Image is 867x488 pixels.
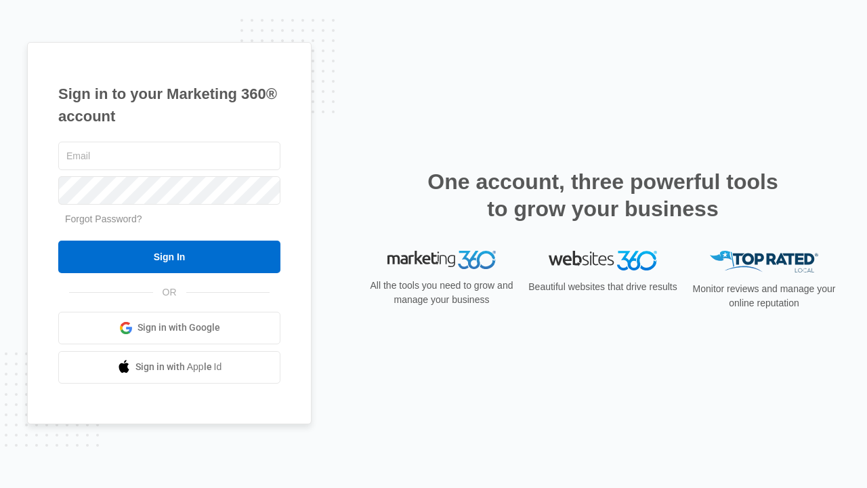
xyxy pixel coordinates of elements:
[58,241,280,273] input: Sign In
[423,168,782,222] h2: One account, three powerful tools to grow your business
[135,360,222,374] span: Sign in with Apple Id
[58,142,280,170] input: Email
[138,321,220,335] span: Sign in with Google
[527,280,679,294] p: Beautiful websites that drive results
[58,312,280,344] a: Sign in with Google
[387,251,496,270] img: Marketing 360
[58,351,280,384] a: Sign in with Apple Id
[58,83,280,127] h1: Sign in to your Marketing 360® account
[710,251,818,273] img: Top Rated Local
[153,285,186,300] span: OR
[549,251,657,270] img: Websites 360
[366,279,517,307] p: All the tools you need to grow and manage your business
[688,282,840,310] p: Monitor reviews and manage your online reputation
[65,213,142,224] a: Forgot Password?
